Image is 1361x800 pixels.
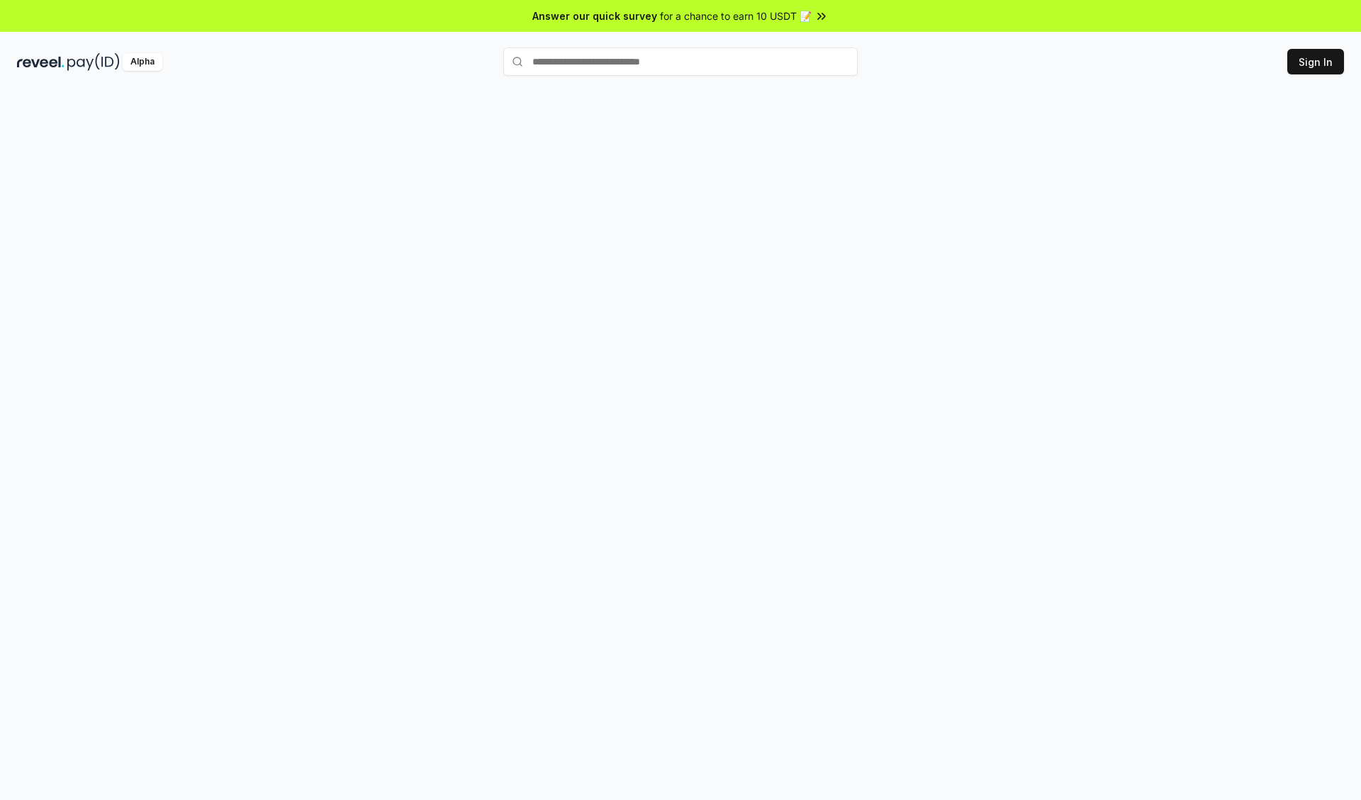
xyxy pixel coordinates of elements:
img: reveel_dark [17,53,65,71]
span: for a chance to earn 10 USDT 📝 [660,9,812,23]
button: Sign In [1287,49,1344,74]
img: pay_id [67,53,120,71]
span: Answer our quick survey [532,9,657,23]
div: Alpha [123,53,162,71]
